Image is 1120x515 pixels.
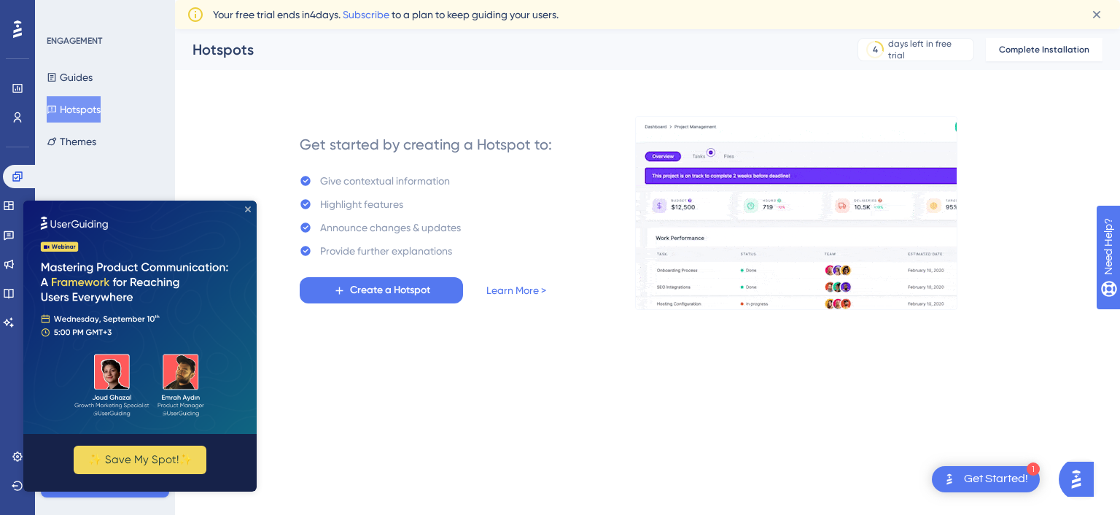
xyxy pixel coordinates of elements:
[300,134,552,155] div: Get started by creating a Hotspot to:
[986,38,1102,61] button: Complete Installation
[47,35,102,47] div: ENGAGEMENT
[192,39,821,60] div: Hotspots
[47,64,93,90] button: Guides
[320,195,403,213] div: Highlight features
[50,245,183,274] button: ✨ Save My Spot!✨
[47,96,101,123] button: Hotspots
[222,6,227,12] div: Close Preview
[635,116,957,310] img: a956fa7fe1407719453ceabf94e6a685.gif
[47,128,96,155] button: Themes
[999,44,1089,55] span: Complete Installation
[932,466,1040,492] div: Open Get Started! checklist, remaining modules: 1
[320,219,461,236] div: Announce changes & updates
[300,277,463,303] button: Create a Hotspot
[1027,462,1040,476] div: 1
[320,172,450,190] div: Give contextual information
[1059,457,1102,501] iframe: UserGuiding AI Assistant Launcher
[350,282,430,299] span: Create a Hotspot
[486,282,546,299] a: Learn More >
[941,471,958,488] img: launcher-image-alternative-text
[34,4,91,21] span: Need Help?
[888,38,969,61] div: days left in free trial
[320,242,452,260] div: Provide further explanations
[213,6,559,23] span: Your free trial ends in 4 days. to a plan to keep guiding your users.
[964,471,1028,487] div: Get Started!
[873,44,878,55] div: 4
[343,9,389,20] a: Subscribe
